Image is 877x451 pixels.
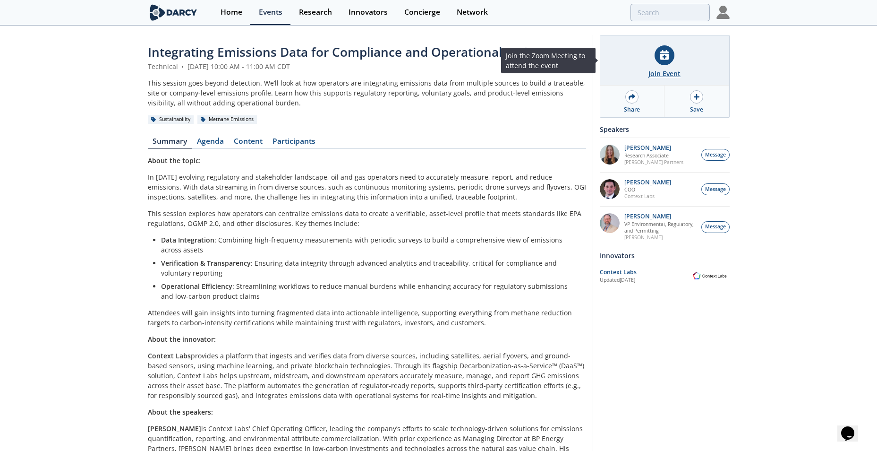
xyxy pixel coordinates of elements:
button: Message [701,149,730,161]
a: Agenda [192,138,229,149]
p: This session explores how operators can centralize emissions data to create a verifiable, asset-l... [148,208,586,228]
div: Speakers [600,121,730,138]
span: Integrating Emissions Data for Compliance and Operational Action [148,43,543,61]
span: Message [705,151,726,159]
img: Context Labs [690,270,730,281]
strong: About the topic [148,156,199,165]
strong: Data Integration [161,235,214,244]
div: Sustainability [148,115,194,124]
div: Events [259,9,282,16]
div: Innovators [349,9,388,16]
div: Save [690,105,703,114]
a: Summary [148,138,192,149]
iframe: chat widget [837,413,868,442]
a: Content [229,138,268,149]
p: [PERSON_NAME] [624,179,671,186]
span: • [180,62,186,71]
img: 1e06ca1f-8078-4f37-88bf-70cc52a6e7bd [600,145,620,165]
p: provides a platform that ingests and verifies data from diverse sources, including satellites, ae... [148,351,586,400]
div: Concierge [404,9,440,16]
div: Join Event [648,69,681,78]
div: Network [457,9,488,16]
a: Participants [268,138,321,149]
img: Profile [716,6,730,19]
p: : [148,156,586,165]
input: Advanced Search [630,4,710,21]
div: Research [299,9,332,16]
div: This session goes beyond detection. We’ll look at how operators are integrating emissions data fr... [148,78,586,108]
p: COO [624,186,671,193]
div: Share [624,105,640,114]
button: Message [701,221,730,233]
strong: Verification & Transparency [161,259,251,268]
p: [PERSON_NAME] [624,234,696,241]
div: Innovators [600,247,730,264]
div: Technical [DATE] 10:00 AM - 11:00 AM CDT [148,61,586,71]
div: Updated [DATE] [600,277,690,284]
p: In [DATE] evolving regulatory and stakeholder landscape, oil and gas operators need to accurately... [148,172,586,202]
img: logo-wide.svg [148,4,199,21]
strong: About the innovator: [148,335,216,344]
div: Home [221,9,242,16]
a: Context Labs Updated[DATE] Context Labs [600,268,730,284]
span: Message [705,223,726,231]
span: Message [705,186,726,193]
p: Attendees will gain insights into turning fragmented data into actionable intelligence, supportin... [148,308,586,328]
li: : Combining high-frequency measurements with periodic surveys to build a comprehensive view of em... [161,235,579,255]
p: [PERSON_NAME] [624,213,696,220]
p: Context Labs [624,193,671,199]
li: : Ensuring data integrity through advanced analytics and traceability, critical for compliance an... [161,258,579,278]
strong: Context Labs [148,351,191,360]
strong: [PERSON_NAME] [148,424,201,433]
p: [PERSON_NAME] [624,145,683,151]
p: Research Associate [624,152,683,159]
strong: Operational Efficiency [161,282,232,291]
li: : Streamlining workflows to reduce manual burdens while enhancing accuracy for regulatory submiss... [161,281,579,301]
p: VP Environmental, Regulatory, and Permitting [624,221,696,234]
img: 501ea5c4-0272-445a-a9c3-1e215b6764fd [600,179,620,199]
div: Methane Emissions [197,115,257,124]
strong: About the speakers: [148,408,213,416]
button: Message [701,183,730,195]
img: ed2b4adb-f152-4947-b39b-7b15fa9ececc [600,213,620,233]
div: Context Labs [600,268,690,277]
p: [PERSON_NAME] Partners [624,159,683,165]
